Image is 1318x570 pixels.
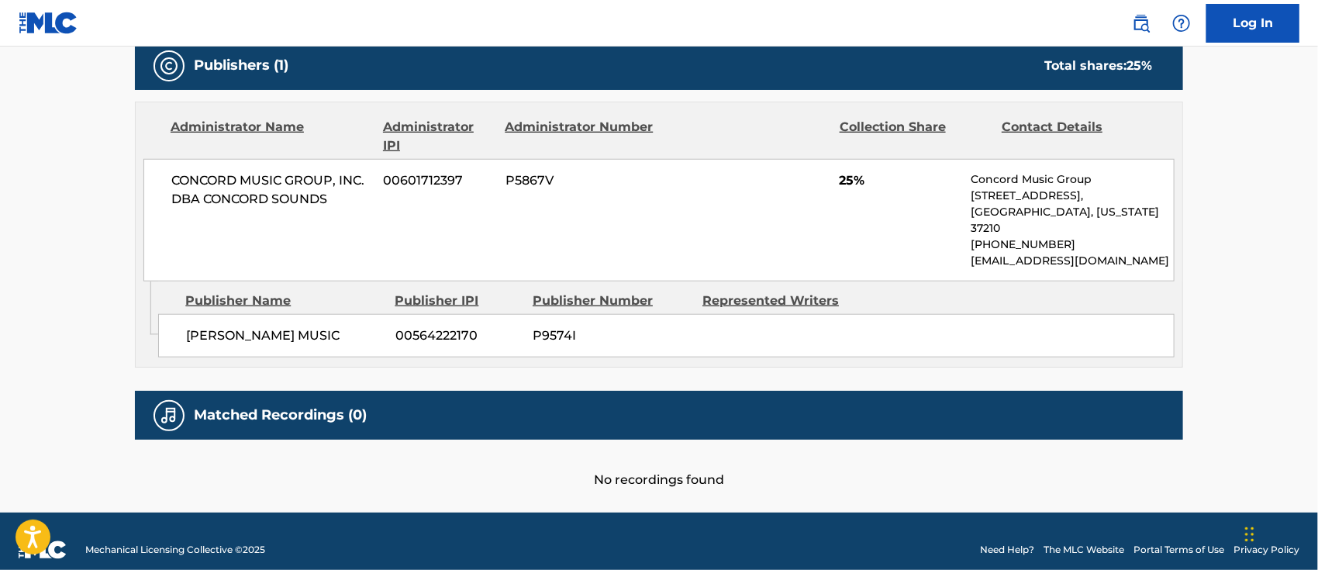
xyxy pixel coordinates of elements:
iframe: Chat Widget [1240,496,1318,570]
span: 25% [840,171,960,190]
img: logo [19,541,67,559]
img: Matched Recordings [160,406,178,425]
p: Concord Music Group [971,171,1174,188]
p: [GEOGRAPHIC_DATA], [US_STATE] 37210 [971,204,1174,237]
div: Help [1166,8,1197,39]
div: Total shares: [1044,57,1152,75]
a: Log In [1206,4,1299,43]
p: [STREET_ADDRESS], [971,188,1174,204]
p: [EMAIL_ADDRESS][DOMAIN_NAME] [971,253,1174,269]
div: Administrator Name [171,118,371,155]
span: P9574I [533,326,691,345]
div: Publisher IPI [395,292,521,310]
a: Privacy Policy [1233,543,1299,557]
span: 00564222170 [395,326,521,345]
h5: Publishers (1) [194,57,288,74]
span: [PERSON_NAME] MUSIC [186,326,384,345]
a: Portal Terms of Use [1133,543,1224,557]
a: The MLC Website [1044,543,1124,557]
div: Administrator Number [505,118,655,155]
img: search [1132,14,1151,33]
div: Publisher Number [533,292,691,310]
div: Contact Details [1002,118,1152,155]
div: Collection Share [840,118,990,155]
div: Drag [1245,511,1254,558]
span: CONCORD MUSIC GROUP, INC. DBA CONCORD SOUNDS [171,171,372,209]
div: Publisher Name [185,292,383,310]
span: 25 % [1127,58,1152,73]
div: Represented Writers [702,292,861,310]
span: P5867V [505,171,656,190]
p: [PHONE_NUMBER] [971,237,1174,253]
div: Administrator IPI [383,118,493,155]
img: help [1172,14,1191,33]
a: Need Help? [980,543,1034,557]
span: Mechanical Licensing Collective © 2025 [85,543,265,557]
span: 00601712397 [384,171,494,190]
a: Public Search [1126,8,1157,39]
h5: Matched Recordings (0) [194,406,367,424]
img: Publishers [160,57,178,75]
div: No recordings found [135,440,1183,489]
img: MLC Logo [19,12,78,34]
